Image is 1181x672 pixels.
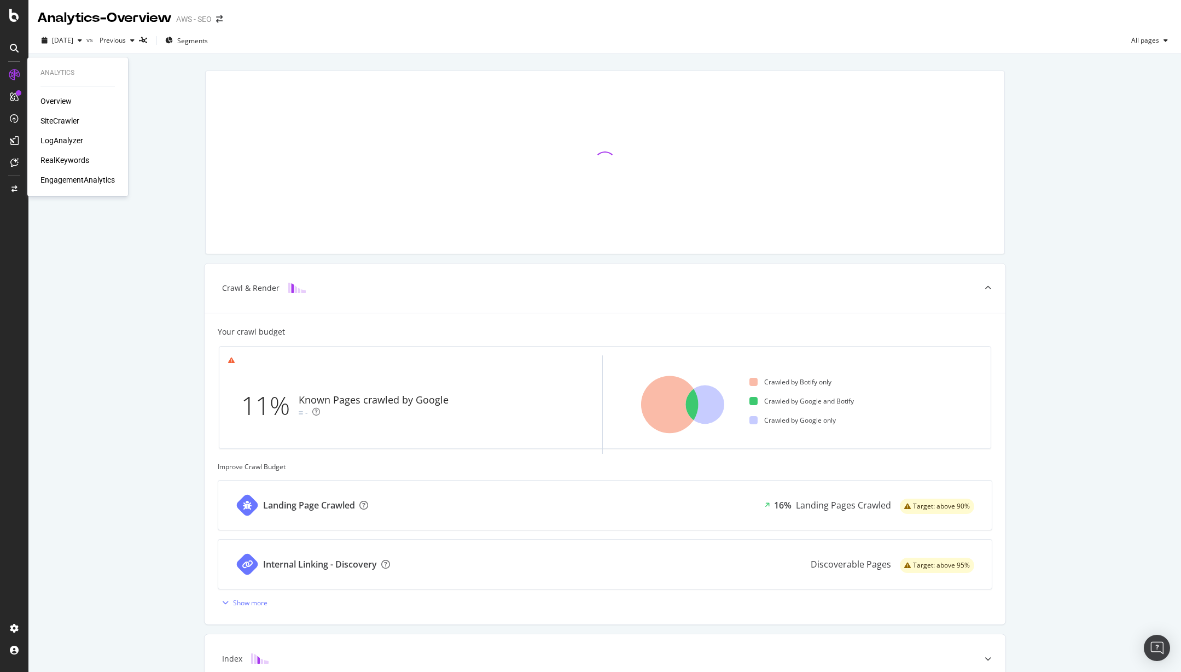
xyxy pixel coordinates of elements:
[218,480,992,530] a: Landing Page Crawled16%Landing Pages Crawledwarning label
[900,558,974,573] div: warning label
[37,32,86,49] button: [DATE]
[251,653,269,664] img: block-icon
[37,9,172,27] div: Analytics - Overview
[913,503,970,510] span: Target: above 90%
[1127,32,1172,49] button: All pages
[288,283,306,293] img: block-icon
[176,14,212,25] div: AWS - SEO
[222,653,242,664] div: Index
[299,411,303,414] img: Equal
[95,36,126,45] span: Previous
[1144,635,1170,661] div: Open Intercom Messenger
[95,32,139,49] button: Previous
[40,135,83,146] a: LogAnalyzer
[233,598,267,607] div: Show more
[161,32,212,49] button: Segments
[774,499,792,512] div: 16%
[216,15,223,23] div: arrow-right-arrow-left
[749,396,854,406] div: Crawled by Google and Botify
[218,462,992,471] div: Improve Crawl Budget
[218,594,267,611] button: Show more
[811,558,891,571] div: Discoverable Pages
[222,283,280,294] div: Crawl & Render
[177,36,208,45] span: Segments
[218,326,285,337] div: Your crawl budget
[749,377,831,387] div: Crawled by Botify only
[52,36,73,45] span: 2025 Sep. 24th
[299,393,449,407] div: Known Pages crawled by Google
[749,416,836,425] div: Crawled by Google only
[218,539,992,589] a: Internal Linking - DiscoveryDiscoverable Pageswarning label
[900,499,974,514] div: warning label
[40,155,89,166] a: RealKeywords
[40,96,72,107] a: Overview
[305,407,308,418] div: -
[1127,36,1159,45] span: All pages
[263,558,377,571] div: Internal Linking - Discovery
[796,499,891,512] div: Landing Pages Crawled
[40,115,79,126] a: SiteCrawler
[241,388,299,424] div: 11%
[40,174,115,185] a: EngagementAnalytics
[263,499,355,512] div: Landing Page Crawled
[40,68,115,78] div: Analytics
[86,35,95,44] span: vs
[913,562,970,569] span: Target: above 95%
